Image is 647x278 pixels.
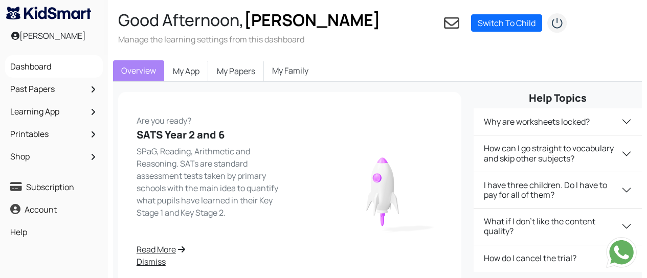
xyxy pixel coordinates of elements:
h5: SATS Year 2 and 6 [137,129,284,141]
a: My Family [264,60,317,81]
a: Dashboard [8,58,100,75]
a: Read More [137,243,284,256]
p: Are you ready? [137,110,284,127]
button: Why are worksheets locked? [474,108,642,135]
a: My Papers [208,60,264,82]
img: Send whatsapp message to +442080035976 [606,237,637,268]
a: Printables [8,125,100,143]
a: Switch To Child [471,14,542,32]
button: How can I go straight to vocabulary and skip other subjects? [474,135,642,171]
a: Help [8,223,100,241]
h3: Manage the learning settings from this dashboard [118,34,381,45]
p: SPaG, Reading, Arithmetic and Reasoning. SATs are standard assessment tests taken by primary scho... [137,145,284,219]
a: Shop [8,148,100,165]
a: Account [8,201,100,218]
button: What if I don't like the content quality? [474,208,642,244]
button: I have three children. Do I have to pay for all of them? [474,172,642,208]
h2: Good Afternoon, [118,10,381,30]
h5: Help Topics [474,92,642,104]
button: How do I cancel the trial? [474,245,642,272]
span: [PERSON_NAME] [244,9,381,31]
img: rocket [323,144,443,235]
a: Dismiss [137,256,284,268]
img: logout2.png [547,13,567,33]
img: KidSmart logo [6,7,91,19]
a: Learning App [8,103,100,120]
a: My App [164,60,208,82]
a: Past Papers [8,80,100,98]
a: Subscription [8,178,100,196]
a: Overview [113,60,164,81]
